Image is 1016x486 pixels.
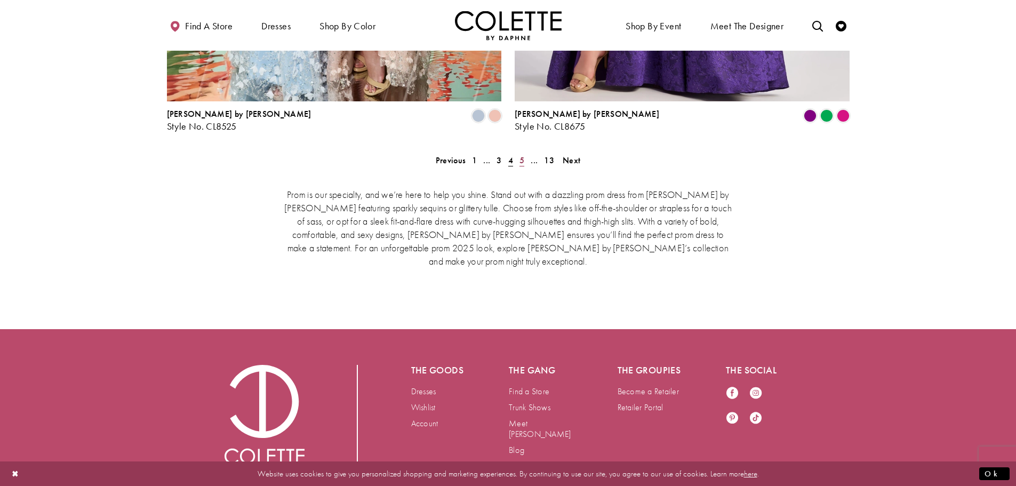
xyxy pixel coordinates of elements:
[559,153,583,168] a: Next Page
[6,464,25,483] button: Close Dialog
[509,402,550,413] a: Trunk Shows
[623,11,684,40] span: Shop By Event
[519,155,524,166] span: 5
[508,155,513,166] span: 4
[472,155,477,166] span: 1
[77,466,939,481] p: Website uses cookies to give you personalized shopping and marketing experiences. By continuing t...
[317,11,378,40] span: Shop by color
[185,21,233,31] span: Find a store
[726,386,739,401] a: Visit our Facebook - Opens in new tab
[493,153,505,168] a: 3
[167,108,311,119] span: [PERSON_NAME] by [PERSON_NAME]
[472,109,485,122] i: Ice Blue
[708,11,787,40] a: Meet the designer
[509,386,549,397] a: Find a Store
[433,153,469,168] a: Prev Page
[726,411,739,426] a: Visit our Pinterest - Opens in new tab
[810,11,826,40] a: Toggle search
[626,21,681,31] span: Shop By Event
[544,155,554,166] span: 13
[833,11,849,40] a: Check Wishlist
[527,153,541,168] a: ...
[225,365,305,471] img: Colette by Daphne
[483,155,490,166] span: ...
[225,365,305,471] a: Visit Colette by Daphne Homepage
[282,188,735,268] p: Prom is our specialty, and we’re here to help you shine. Stand out with a dazzling prom dress fro...
[259,11,293,40] span: Dresses
[618,386,679,397] a: Become a Retailer
[618,402,663,413] a: Retailer Portal
[497,155,501,166] span: 3
[618,365,684,376] h5: The groupies
[531,155,538,166] span: ...
[167,109,311,132] div: Colette by Daphne Style No. CL8525
[436,155,466,166] span: Previous
[455,11,562,40] img: Colette by Daphne
[804,109,817,122] i: Purple
[411,402,436,413] a: Wishlist
[319,21,375,31] span: Shop by color
[820,109,833,122] i: Emerald
[721,381,778,431] ul: Follow us
[469,153,480,168] a: 1
[515,120,585,132] span: Style No. CL8675
[979,467,1010,480] button: Submit Dialog
[744,468,757,479] a: here
[837,109,850,122] i: Fuchsia
[167,11,235,40] a: Find a store
[515,108,659,119] span: [PERSON_NAME] by [PERSON_NAME]
[489,109,501,122] i: Peachy Pink
[261,21,291,31] span: Dresses
[167,120,237,132] span: Style No. CL8525
[749,386,762,401] a: Visit our Instagram - Opens in new tab
[411,365,467,376] h5: The goods
[749,411,762,426] a: Visit our TikTok - Opens in new tab
[516,153,527,168] a: 5
[515,109,659,132] div: Colette by Daphne Style No. CL8675
[509,444,524,456] a: Blog
[509,365,575,376] h5: The gang
[411,386,436,397] a: Dresses
[455,11,562,40] a: Visit Home Page
[710,21,784,31] span: Meet the designer
[411,418,438,429] a: Account
[505,153,516,168] span: Current page
[509,418,571,440] a: Meet [PERSON_NAME]
[563,155,580,166] span: Next
[541,153,557,168] a: 13
[726,365,792,376] h5: The social
[480,153,493,168] a: ...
